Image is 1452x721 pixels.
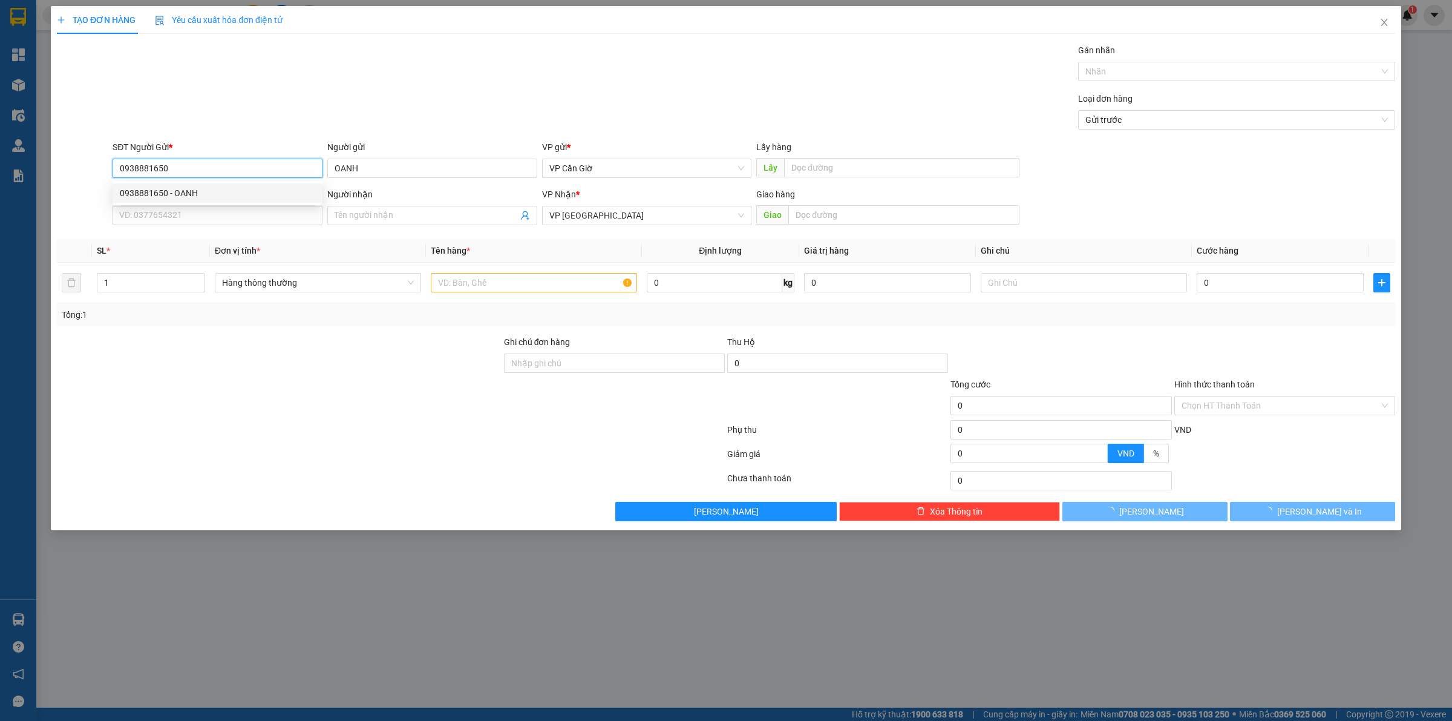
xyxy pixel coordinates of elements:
[726,447,949,469] div: Giảm giá
[1174,380,1255,389] label: Hình thức thanh toán
[1367,6,1401,40] button: Close
[1374,278,1390,288] span: plus
[520,211,530,220] span: user-add
[74,18,120,74] b: Gửi khách hàng
[62,273,81,292] button: delete
[222,274,414,292] span: Hàng thông thường
[981,273,1187,292] input: Ghi Chú
[784,158,1019,177] input: Dọc đường
[549,159,745,177] span: VP Cần Giờ
[1277,505,1362,518] span: [PERSON_NAME] và In
[839,502,1060,521] button: deleteXóa Thông tin
[976,239,1192,263] th: Ghi chú
[1119,505,1184,518] span: [PERSON_NAME]
[62,308,560,321] div: Tổng: 1
[113,140,322,154] div: SĐT Người Gửi
[917,507,925,516] span: delete
[1230,502,1395,521] button: [PERSON_NAME] và In
[1197,246,1238,255] span: Cước hàng
[726,472,949,493] div: Chưa thanh toán
[1078,45,1115,55] label: Gán nhãn
[1174,425,1191,435] span: VND
[804,273,971,292] input: 0
[756,205,788,225] span: Giao
[756,158,784,177] span: Lấy
[327,188,537,201] div: Người nhận
[1085,111,1388,129] span: Gửi trước
[57,16,65,24] span: plus
[542,189,576,199] span: VP Nhận
[930,505,983,518] span: Xóa Thông tin
[155,15,283,25] span: Yêu cầu xuất hóa đơn điện tử
[1264,507,1277,515] span: loading
[1379,18,1389,27] span: close
[549,206,745,225] span: VP Sài Gòn
[504,337,571,347] label: Ghi chú đơn hàng
[615,502,836,521] button: [PERSON_NAME]
[727,337,755,347] span: Thu Hộ
[97,246,106,255] span: SL
[1117,449,1134,458] span: VND
[804,246,849,255] span: Giá trị hàng
[1062,502,1228,521] button: [PERSON_NAME]
[155,16,165,25] img: icon
[327,140,537,154] div: Người gửi
[120,186,315,200] div: 0938881650 - OANH
[782,273,794,292] span: kg
[57,15,136,25] span: TẠO ĐƠN HÀNG
[699,246,742,255] span: Định lượng
[15,15,76,76] img: logo.jpg
[15,78,61,135] b: Thành Phúc Bus
[756,189,795,199] span: Giao hàng
[726,423,949,444] div: Phụ thu
[950,380,990,389] span: Tổng cước
[504,354,725,373] input: Ghi chú đơn hàng
[215,246,260,255] span: Đơn vị tính
[113,183,322,203] div: 0938881650 - OANH
[694,505,759,518] span: [PERSON_NAME]
[431,246,470,255] span: Tên hàng
[542,140,752,154] div: VP gửi
[1373,273,1390,292] button: plus
[788,205,1019,225] input: Dọc đường
[1106,507,1119,515] span: loading
[1153,449,1159,458] span: %
[431,273,637,292] input: VD: Bàn, Ghế
[756,142,791,152] span: Lấy hàng
[1078,94,1133,104] label: Loại đơn hàng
